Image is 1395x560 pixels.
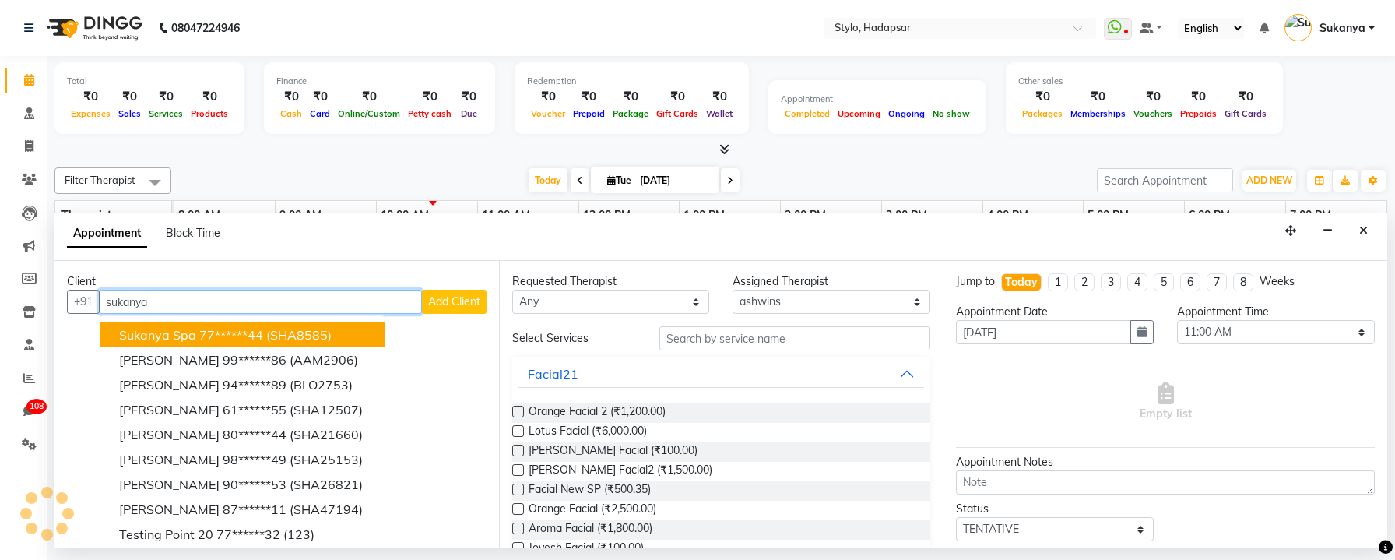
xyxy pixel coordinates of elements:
a: 4:00 PM [983,204,1032,227]
span: Packages [1018,108,1066,119]
a: 11:00 AM [478,204,534,227]
span: Today [529,168,567,192]
span: Prepaid [569,108,609,119]
span: (BLO2753) [290,377,353,393]
div: Appointment Time [1177,304,1375,320]
span: Testing Point 20 [119,527,213,542]
span: [PERSON_NAME] [119,452,220,467]
span: Products [187,108,232,119]
button: ADD NEW [1242,170,1296,192]
span: Block Time [166,226,220,240]
span: No show [929,108,974,119]
span: Due [457,108,481,119]
a: 7:00 PM [1286,204,1335,227]
div: ₹0 [1176,88,1221,106]
span: Prepaids [1176,108,1221,119]
span: Card [306,108,334,119]
span: Memberships [1066,108,1130,119]
button: +91 [67,290,100,314]
div: ₹0 [114,88,145,106]
a: 6:00 PM [1185,204,1234,227]
li: 1 [1048,273,1068,291]
span: Cash [276,108,306,119]
div: Client [67,273,487,290]
span: Completed [781,108,834,119]
span: Filter Therapist [65,174,135,186]
div: Weeks [1260,273,1295,290]
span: Appointment [67,220,147,248]
span: [PERSON_NAME] [119,402,220,417]
span: Wallet [702,108,736,119]
a: 108 [5,399,42,424]
div: Assigned Therapist [733,273,930,290]
span: 108 [26,399,47,414]
img: logo [40,6,146,50]
div: Appointment Date [956,304,1154,320]
span: Package [609,108,652,119]
span: Sukanya Spa [119,327,196,343]
span: Voucher [527,108,569,119]
a: 8:00 AM [174,204,224,227]
div: Other sales [1018,75,1270,88]
div: Facial21 [528,365,578,383]
div: Jump to [956,273,995,290]
div: Today [1005,274,1038,291]
li: 4 [1127,273,1147,291]
div: Appointment [781,93,974,106]
div: ₹0 [276,88,306,106]
input: Search by service name [659,326,930,350]
span: [PERSON_NAME] Facial (₹100.00) [529,442,697,462]
span: (SHA25153) [290,452,363,467]
div: ₹0 [1130,88,1176,106]
span: Expenses [67,108,114,119]
div: Total [67,75,232,88]
div: ₹0 [527,88,569,106]
span: [PERSON_NAME] [119,477,220,492]
li: 6 [1180,273,1200,291]
div: Select Services [501,330,648,347]
a: 3:00 PM [882,204,931,227]
div: Finance [276,75,483,88]
div: ₹0 [702,88,736,106]
a: 2:00 PM [781,204,830,227]
div: ₹0 [609,88,652,106]
span: Empty list [1140,382,1192,422]
span: Ongoing [884,108,929,119]
span: Lotus Facial (₹6,000.00) [529,423,647,442]
span: (SHA26821) [290,477,363,492]
input: Search Appointment [1097,168,1233,192]
span: Orange Facial (₹2,500.00) [529,501,656,520]
div: Status [956,501,1154,517]
span: Online/Custom [334,108,404,119]
a: 5:00 PM [1084,204,1133,227]
span: [PERSON_NAME] [119,352,220,368]
div: ₹0 [455,88,483,106]
span: Aroma Facial (₹1,800.00) [529,520,652,540]
span: [PERSON_NAME] [119,377,220,393]
button: Facial21 [518,360,925,388]
div: ₹0 [569,88,609,106]
span: Sukanya [1319,20,1365,37]
span: Jovesh Facial (₹100.00) [529,540,644,559]
div: ₹0 [145,88,187,106]
div: ₹0 [1221,88,1270,106]
div: Requested Therapist [512,273,710,290]
span: Gift Cards [1221,108,1270,119]
input: yyyy-mm-dd [956,320,1131,344]
div: ₹0 [187,88,232,106]
span: (SHA47194) [290,502,363,517]
a: 10:00 AM [377,204,433,227]
div: ₹0 [404,88,455,106]
div: ₹0 [1018,88,1066,106]
span: [PERSON_NAME] [119,427,220,442]
div: ₹0 [306,88,334,106]
span: Gift Cards [652,108,702,119]
span: Sales [114,108,145,119]
img: Sukanya [1284,14,1312,41]
span: Vouchers [1130,108,1176,119]
div: ₹0 [334,88,404,106]
span: Tue [603,174,635,186]
li: 7 [1207,273,1227,291]
input: 2025-09-02 [635,169,713,192]
span: [PERSON_NAME] [119,502,220,517]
